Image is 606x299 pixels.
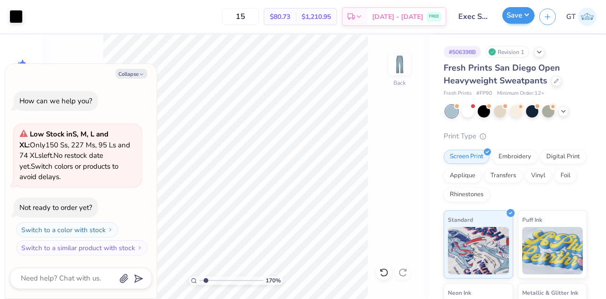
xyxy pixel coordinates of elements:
[222,8,259,25] input: – –
[578,8,597,26] img: Gayathree Thangaraj
[444,131,587,142] div: Print Type
[16,240,148,255] button: Switch to a similar product with stock
[448,215,473,225] span: Standard
[497,90,544,98] span: Minimum Order: 12 +
[566,8,597,26] a: GT
[137,245,143,251] img: Switch to a similar product with stock
[484,169,522,183] div: Transfers
[444,90,472,98] span: Fresh Prints
[566,11,576,22] span: GT
[492,150,537,164] div: Embroidery
[19,151,103,171] span: No restock date yet.
[16,222,118,237] button: Switch to a color with stock
[19,129,130,181] span: Only 150 Ss, 227 Ms, 95 Ls and 74 XLs left. Switch colors or products to avoid delays.
[266,276,281,285] span: 170 %
[522,215,542,225] span: Puff Ink
[486,46,529,58] div: Revision 1
[19,203,92,212] div: Not ready to order yet?
[444,150,490,164] div: Screen Print
[554,169,577,183] div: Foil
[116,69,147,79] button: Collapse
[448,227,509,274] img: Standard
[522,227,583,274] img: Puff Ink
[107,227,113,233] img: Switch to a color with stock
[372,12,423,22] span: [DATE] - [DATE]
[390,55,409,74] img: Back
[448,288,471,298] span: Neon Ink
[522,288,578,298] span: Metallic & Glitter Ink
[444,62,560,86] span: Fresh Prints San Diego Open Heavyweight Sweatpants
[444,188,490,202] div: Rhinestones
[302,12,331,22] span: $1,210.95
[19,129,108,150] strong: Low Stock in S, M, L and XL :
[270,12,290,22] span: $80.73
[444,46,481,58] div: # 506398B
[502,7,535,24] button: Save
[451,7,498,26] input: Untitled Design
[393,79,406,87] div: Back
[19,96,92,106] div: How can we help you?
[540,150,586,164] div: Digital Print
[429,13,439,20] span: FREE
[525,169,552,183] div: Vinyl
[476,90,492,98] span: # FP90
[444,169,481,183] div: Applique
